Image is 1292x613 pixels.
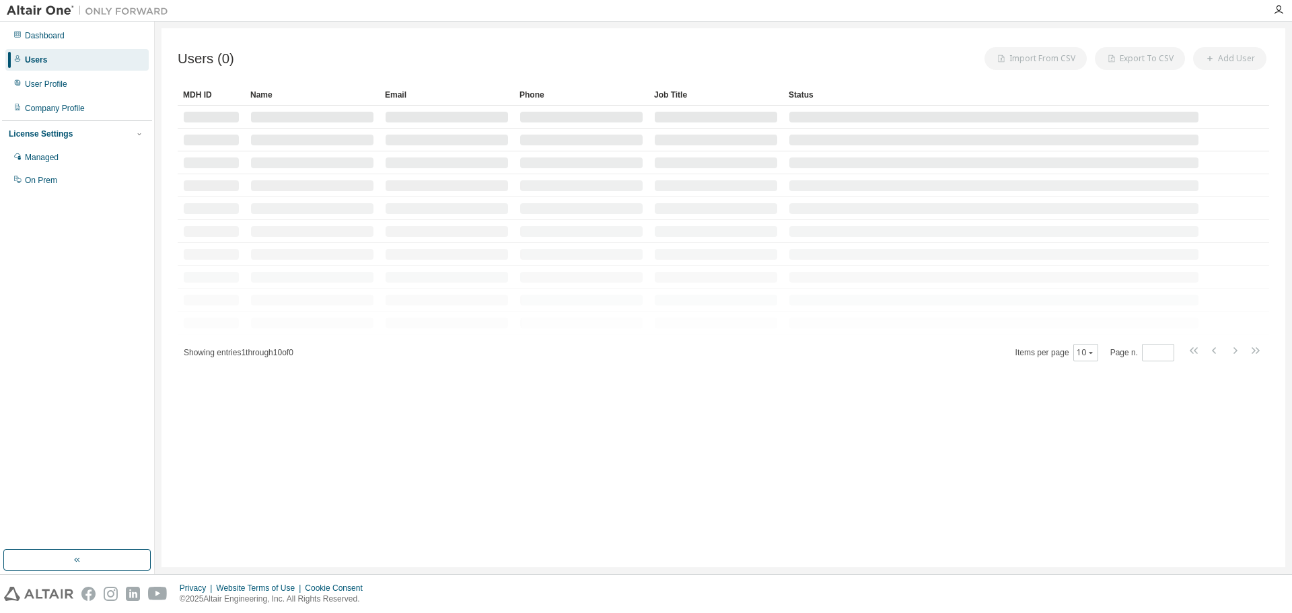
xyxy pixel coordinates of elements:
div: Company Profile [25,103,85,114]
div: MDH ID [183,84,240,106]
button: Add User [1193,47,1266,70]
div: User Profile [25,79,67,89]
div: Dashboard [25,30,65,41]
div: License Settings [9,129,73,139]
div: Website Terms of Use [216,583,305,593]
div: Email [385,84,509,106]
p: © 2025 Altair Engineering, Inc. All Rights Reserved. [180,593,371,605]
img: facebook.svg [81,587,96,601]
div: Phone [519,84,643,106]
img: Altair One [7,4,175,17]
div: Name [250,84,374,106]
span: Showing entries 1 through 10 of 0 [184,348,293,357]
div: Cookie Consent [305,583,370,593]
div: Job Title [654,84,778,106]
span: Items per page [1015,344,1098,361]
div: On Prem [25,175,57,186]
img: youtube.svg [148,587,168,601]
div: Privacy [180,583,216,593]
button: Export To CSV [1095,47,1185,70]
span: Page n. [1110,344,1174,361]
img: linkedin.svg [126,587,140,601]
span: Users (0) [178,51,234,67]
button: Import From CSV [984,47,1087,70]
img: instagram.svg [104,587,118,601]
div: Managed [25,152,59,163]
div: Users [25,55,47,65]
img: altair_logo.svg [4,587,73,601]
button: 10 [1077,347,1095,358]
div: Status [789,84,1199,106]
